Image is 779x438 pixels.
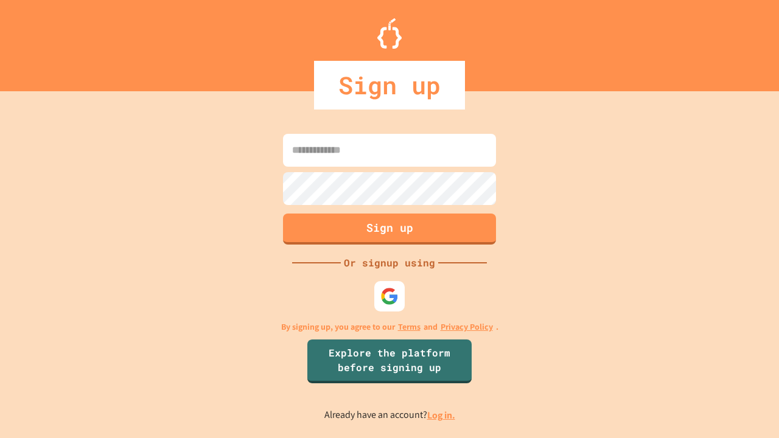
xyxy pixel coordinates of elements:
[398,321,421,333] a: Terms
[283,214,496,245] button: Sign up
[427,409,455,422] a: Log in.
[341,255,438,270] div: Or signup using
[380,287,399,305] img: google-icon.svg
[324,408,455,423] p: Already have an account?
[281,321,498,333] p: By signing up, you agree to our and .
[307,339,472,383] a: Explore the platform before signing up
[314,61,465,109] div: Sign up
[441,321,493,333] a: Privacy Policy
[377,18,402,49] img: Logo.svg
